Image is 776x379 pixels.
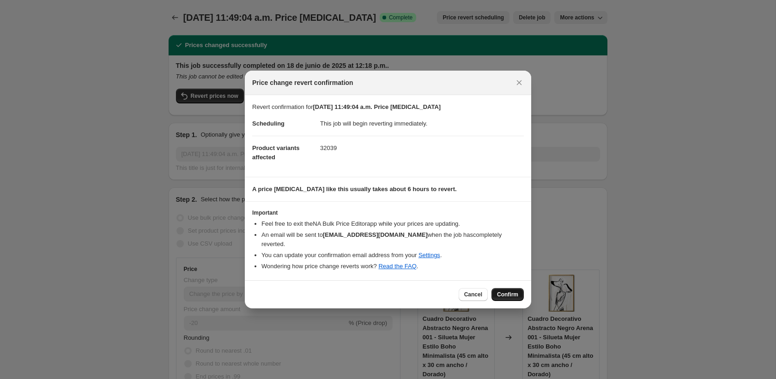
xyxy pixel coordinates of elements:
span: Confirm [497,291,518,298]
b: [DATE] 11:49:04 a.m. Price [MEDICAL_DATA] [313,103,441,110]
li: An email will be sent to when the job has completely reverted . [261,230,524,249]
span: Scheduling [252,120,285,127]
dd: This job will begin reverting immediately. [320,112,524,136]
a: Settings [418,252,440,259]
span: Price change revert confirmation [252,78,353,87]
h3: Important [252,209,524,217]
button: Confirm [491,288,524,301]
dd: 32039 [320,136,524,160]
li: Feel free to exit the NA Bulk Price Editor app while your prices are updating. [261,219,524,229]
b: [EMAIL_ADDRESS][DOMAIN_NAME] [323,231,428,238]
p: Revert confirmation for [252,102,524,112]
button: Cancel [459,288,488,301]
span: Cancel [464,291,482,298]
span: Product variants affected [252,144,300,161]
a: Read the FAQ [378,263,416,270]
button: Close [513,76,526,89]
b: A price [MEDICAL_DATA] like this usually takes about 6 hours to revert. [252,186,457,193]
li: You can update your confirmation email address from your . [261,251,524,260]
li: Wondering how price change reverts work? . [261,262,524,271]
